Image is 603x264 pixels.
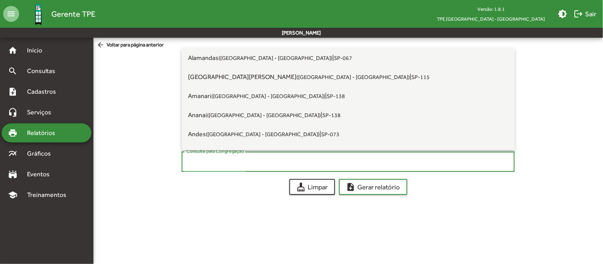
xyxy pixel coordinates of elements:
[188,149,354,157] span: Andorinha da Mata
[431,4,552,14] div: Versão: 1.8.1
[322,112,341,118] small: SP-138
[211,93,325,99] small: ([GEOGRAPHIC_DATA] - [GEOGRAPHIC_DATA])
[188,73,410,81] span: [GEOGRAPHIC_DATA][PERSON_NAME]
[22,190,76,200] span: Treinamentos
[22,87,66,96] span: Cadastros
[289,179,335,195] button: Limpar
[22,66,66,76] span: Consultas
[412,74,430,80] small: SP-115
[93,53,603,71] div: Lista de publicadores
[100,77,597,87] h5: Pesquisar por:
[321,131,339,137] small: SP-073
[22,46,54,55] span: Início
[188,130,320,138] span: Andes
[3,6,19,22] mat-icon: menu
[346,180,400,194] span: Gerar relatório
[22,149,62,158] span: Gráficos
[51,8,95,20] span: Gerente TPE
[22,170,60,179] span: Eventos
[558,9,568,19] mat-icon: brightness_medium
[8,46,17,55] mat-icon: home
[8,190,17,200] mat-icon: school
[188,92,325,100] span: Amanari
[188,48,509,67] span: |
[8,128,17,138] mat-icon: print
[8,149,17,158] mat-icon: multiline_chart
[188,87,509,106] span: |
[334,55,352,61] small: SP-067
[97,41,107,50] mat-icon: arrow_back
[188,106,509,125] span: |
[327,93,345,99] small: SP-138
[188,125,509,144] span: |
[188,67,509,87] span: |
[8,87,17,96] mat-icon: note_add
[339,179,407,195] button: Gerar relatório
[574,9,584,19] mat-icon: logout
[22,108,62,117] span: Serviços
[346,182,356,192] mat-icon: note_add
[22,128,66,138] span: Relatórios
[219,55,332,61] small: ([GEOGRAPHIC_DATA] - [GEOGRAPHIC_DATA])
[8,108,17,117] mat-icon: headset_mic
[206,131,320,137] small: ([GEOGRAPHIC_DATA] - [GEOGRAPHIC_DATA])
[297,74,410,80] small: ([GEOGRAPHIC_DATA] - [GEOGRAPHIC_DATA])
[19,1,95,27] a: Gerente TPE
[297,182,306,192] mat-icon: cleaning_services
[25,1,51,27] img: Logo
[297,180,328,194] span: Limpar
[207,112,321,118] small: ([GEOGRAPHIC_DATA] - [GEOGRAPHIC_DATA])
[97,41,164,50] span: Voltar para página anterior
[188,54,332,62] span: Alamandas
[431,14,552,24] span: TPE [GEOGRAPHIC_DATA] - [GEOGRAPHIC_DATA]
[571,7,600,21] button: Sair
[574,7,597,21] span: Sair
[8,66,17,76] mat-icon: search
[8,170,17,179] mat-icon: stadium
[188,111,321,119] span: Ananai
[188,144,509,163] span: |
